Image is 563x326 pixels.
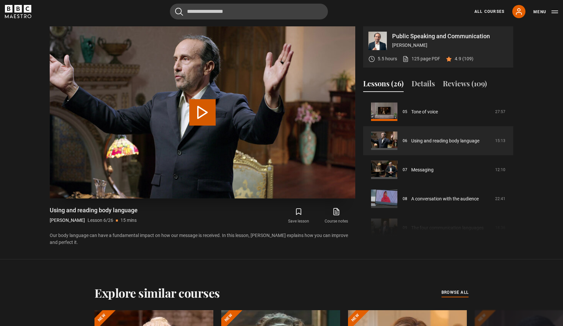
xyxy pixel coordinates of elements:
span: browse all [442,289,469,296]
button: Play Lesson Using and reading body language [189,99,216,126]
a: Messaging [411,166,434,173]
button: Reviews (109) [443,78,487,92]
h1: Using and reading body language [50,206,138,214]
svg: BBC Maestro [5,5,31,18]
p: 15 mins [121,217,137,224]
p: Our body language can have a fundamental impact on how our message is received. In this lesson, [... [50,232,355,246]
p: [PERSON_NAME] [392,42,508,49]
button: Submit the search query [175,8,183,16]
p: Lesson 6/26 [88,217,113,224]
a: 125 page PDF [402,55,440,62]
a: Using and reading body language [411,137,479,144]
button: Lessons (26) [363,78,404,92]
p: Public Speaking and Communication [392,33,508,39]
h2: Explore similar courses [94,286,220,300]
a: browse all [442,289,469,296]
button: Toggle navigation [533,9,558,15]
a: Course notes [318,206,355,225]
button: Save lesson [280,206,317,225]
a: A conversation with the audience [411,195,479,202]
button: Details [412,78,435,92]
input: Search [170,4,328,19]
p: [PERSON_NAME] [50,217,85,224]
a: Tone of voice [411,108,438,115]
p: 5.5 hours [378,55,397,62]
p: 4.9 (109) [455,55,473,62]
video-js: Video Player [50,26,355,198]
a: All Courses [474,9,504,15]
